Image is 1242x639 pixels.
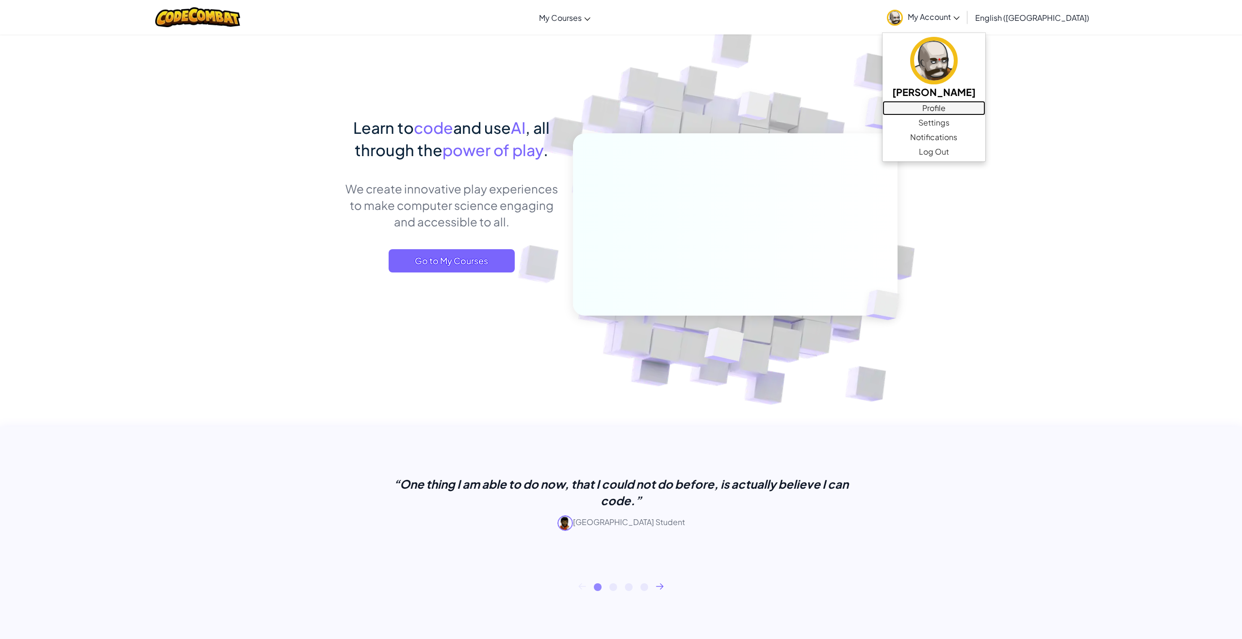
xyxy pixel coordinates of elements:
img: Overlap cubes [681,307,768,387]
span: . [543,140,548,160]
a: My Courses [534,4,595,31]
span: Learn to [353,118,414,137]
button: 3 [625,583,633,591]
span: My Courses [539,13,582,23]
span: Notifications [910,131,957,143]
img: CodeCombat logo [155,7,240,27]
a: Notifications [882,130,985,144]
span: AI [511,118,525,137]
span: power of play [442,140,543,160]
h5: [PERSON_NAME] [892,84,976,99]
button: 2 [609,583,617,591]
img: avatar [557,515,573,531]
img: avatar [910,37,958,84]
a: Go to My Courses [389,249,515,272]
a: Log Out [882,144,985,159]
img: avatar [887,10,903,26]
span: and use [453,118,511,137]
img: Overlap cubes [850,270,923,340]
a: Settings [882,115,985,130]
a: English ([GEOGRAPHIC_DATA]) [970,4,1094,31]
span: My Account [908,12,960,22]
p: We create innovative play experiences to make computer science engaging and accessible to all. [344,180,558,230]
p: [GEOGRAPHIC_DATA] Student [378,515,864,531]
p: “One thing I am able to do now, that I could not do before, is actually believe I can code.” [378,476,864,509]
span: code [414,118,453,137]
a: My Account [882,2,964,32]
a: Profile [882,101,985,115]
img: Overlap cubes [720,72,790,144]
span: English ([GEOGRAPHIC_DATA]) [975,13,1089,23]
a: [PERSON_NAME] [882,35,985,101]
button: 4 [640,583,648,591]
button: 1 [594,583,602,591]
